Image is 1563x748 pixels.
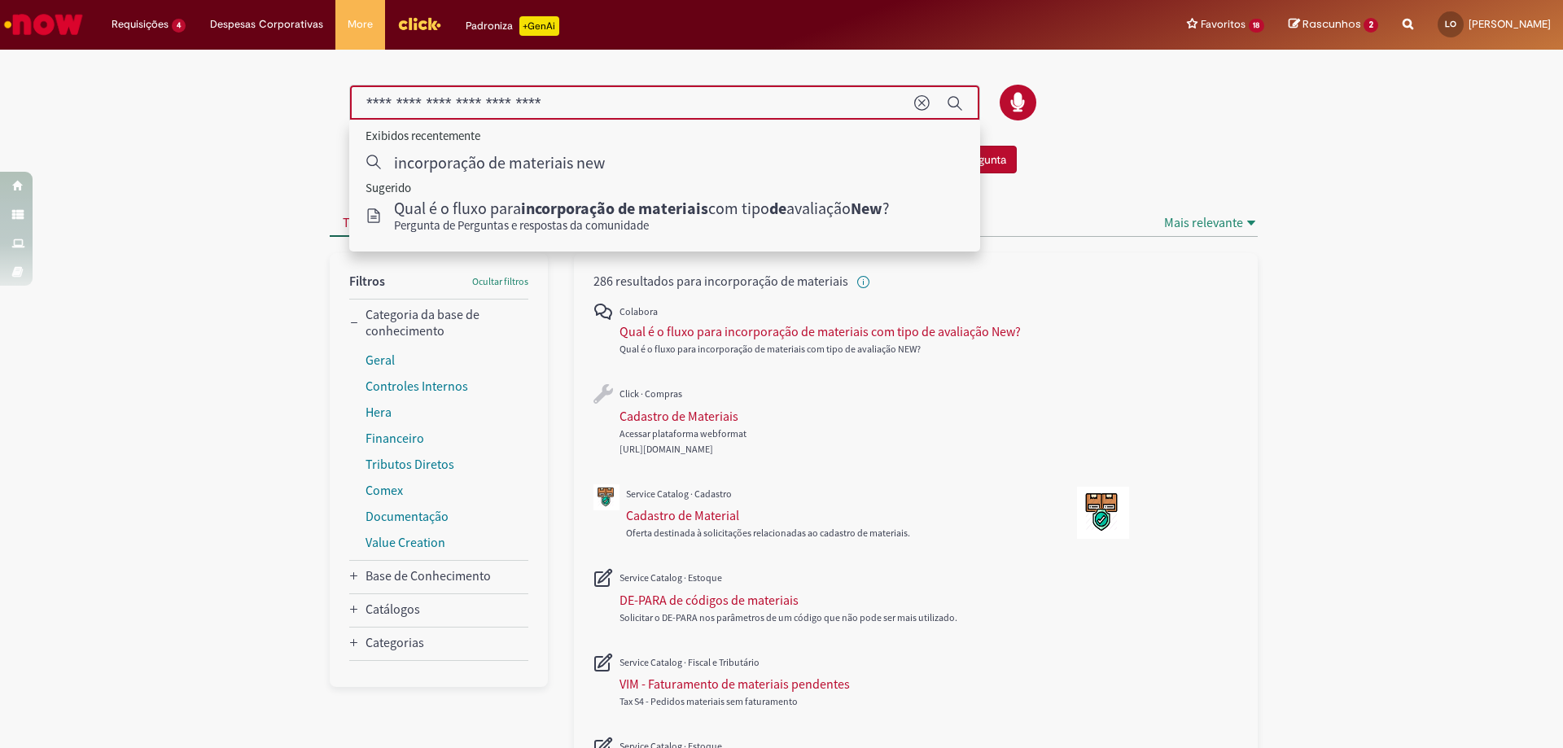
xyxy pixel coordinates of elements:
a: Rascunhos [1289,17,1378,33]
p: +GenAi [519,16,559,36]
span: More [348,16,373,33]
img: ServiceNow [2,8,85,41]
span: Rascunhos [1302,16,1361,32]
span: 18 [1249,19,1265,33]
span: [PERSON_NAME] [1469,17,1551,31]
span: LO [1445,19,1456,29]
span: 4 [172,19,186,33]
div: Padroniza [466,16,559,36]
span: Despesas Corporativas [210,16,323,33]
img: click_logo_yellow_360x200.png [397,11,441,36]
span: Requisições [112,16,169,33]
span: 2 [1364,18,1378,33]
span: Favoritos [1201,16,1246,33]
